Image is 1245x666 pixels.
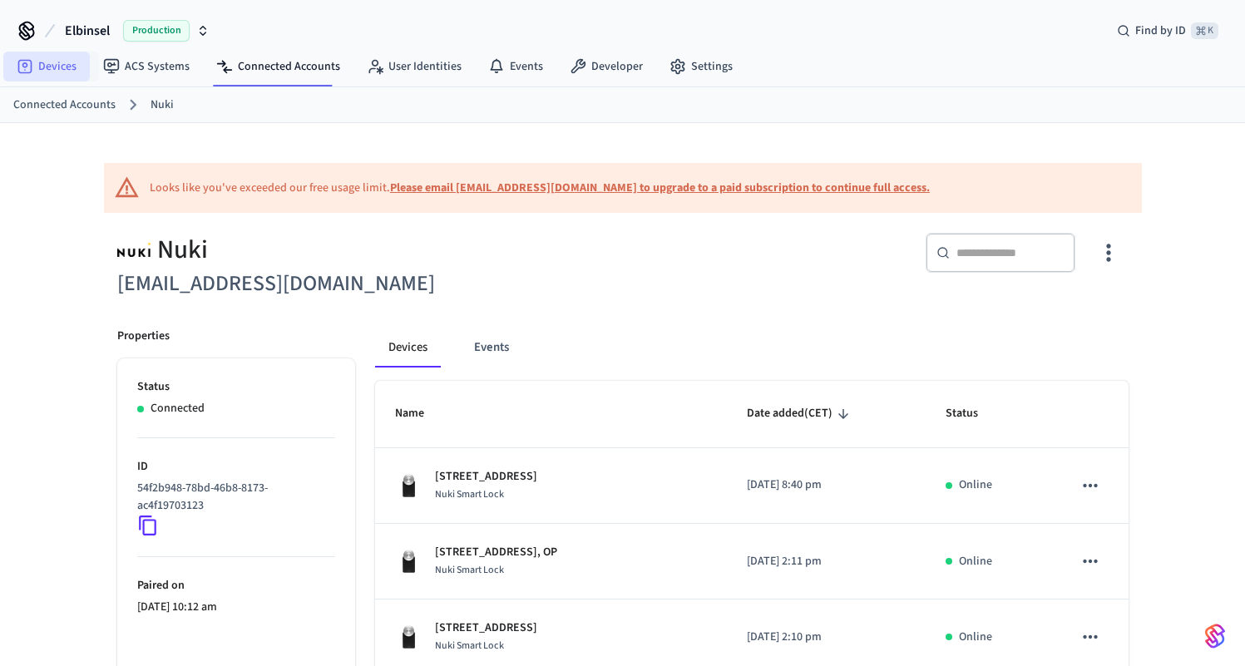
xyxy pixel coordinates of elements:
div: connected account tabs [375,328,1129,368]
h6: [EMAIL_ADDRESS][DOMAIN_NAME] [117,267,613,301]
p: ID [137,458,335,476]
a: Developer [556,52,656,81]
img: Nuki Smart Lock 3.0 Pro Black, Front [395,624,422,650]
div: Find by ID⌘ K [1104,16,1232,46]
p: Paired on [137,577,335,594]
a: Connected Accounts [203,52,353,81]
span: ⌘ K [1191,22,1218,39]
p: [DATE] 10:12 am [137,599,335,616]
a: Please email [EMAIL_ADDRESS][DOMAIN_NAME] to upgrade to a paid subscription to continue full access. [390,180,930,196]
div: Looks like you've exceeded our free usage limit. [150,180,930,197]
div: Nuki [117,233,613,267]
button: Events [461,328,522,368]
p: [STREET_ADDRESS] [435,619,537,637]
p: 54f2b948-78bd-46b8-8173-ac4f19703123 [137,480,329,515]
img: Nuki Smart Lock 3.0 Pro Black, Front [395,548,422,575]
span: Nuki Smart Lock [435,487,504,501]
p: [DATE] 2:11 pm [747,553,906,570]
a: ACS Systems [90,52,203,81]
p: [STREET_ADDRESS], OP [435,544,557,561]
img: Nuki Smart Lock 3.0 Pro Black, Front [395,472,422,499]
p: [DATE] 8:40 pm [747,476,906,494]
span: Status [946,401,1000,427]
a: Connected Accounts [13,96,116,114]
span: Production [123,20,190,42]
p: Online [959,553,992,570]
p: Online [959,476,992,494]
p: Online [959,629,992,646]
a: Settings [656,52,746,81]
a: Events [475,52,556,81]
span: Nuki Smart Lock [435,563,504,577]
span: Date added(CET) [747,401,854,427]
img: Nuki Logo, Square [117,233,151,267]
p: Status [137,378,335,396]
p: [STREET_ADDRESS] [435,468,537,486]
a: User Identities [353,52,475,81]
span: Find by ID [1135,22,1186,39]
p: Properties [117,328,170,345]
a: Nuki [151,96,174,114]
p: [DATE] 2:10 pm [747,629,906,646]
a: Devices [3,52,90,81]
span: Nuki Smart Lock [435,639,504,653]
span: Elbinsel [65,21,110,41]
span: Name [395,401,446,427]
img: SeamLogoGradient.69752ec5.svg [1205,623,1225,649]
button: Devices [375,328,441,368]
p: Connected [151,400,205,417]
